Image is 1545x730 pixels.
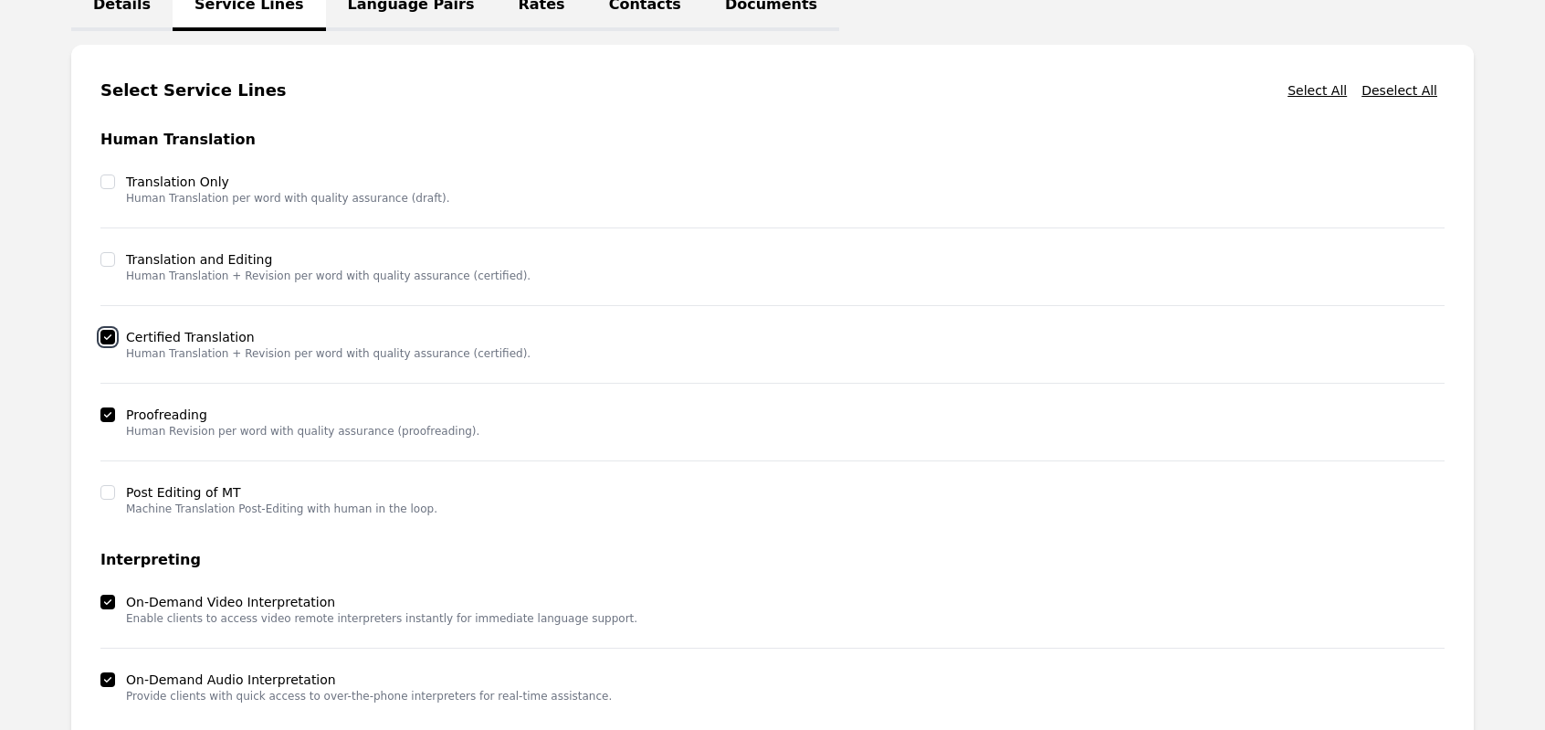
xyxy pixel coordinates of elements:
[126,502,437,516] p: Machine Translation Post-Editing with human in the loop.
[100,549,1445,571] h3: Interpreting
[126,424,479,439] p: Human Revision per word with quality assurance (proofreading).
[126,593,637,611] label: On-Demand Video Interpretation
[126,406,479,424] label: Proofreading
[1354,74,1445,107] button: Deselect All
[126,250,531,269] label: Translation and Editing
[126,328,531,346] label: Certified Translation
[126,671,612,689] label: On-Demand Audio Interpretation
[126,483,437,502] label: Post Editing of MT
[126,269,531,283] p: Human Translation + Revision per word with quality assurance (certified).
[126,689,612,704] p: Provide clients with quick access to over-the-phone interpreters for real-time assistance.
[100,129,1445,151] h3: Human Translation
[126,346,531,361] p: Human Translation + Revision per word with quality assurance (certified).
[100,78,287,103] h2: Select Service Lines
[126,173,449,191] label: Translation Only
[126,611,637,626] p: Enable clients to access video remote interpreters instantly for immediate language support.
[1280,74,1354,107] button: Select All
[126,191,449,206] p: Human Translation per word with quality assurance (draft).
